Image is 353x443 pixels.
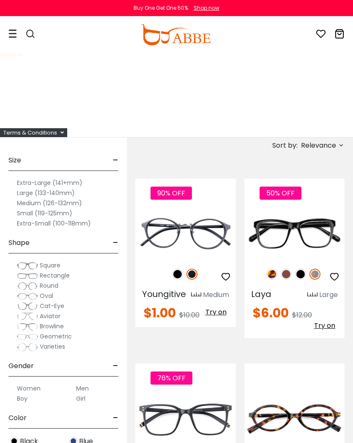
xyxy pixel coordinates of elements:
img: Square.png [17,261,38,270]
label: Medium (126-132mm) [17,198,82,208]
img: Black [172,269,183,280]
span: Rectangle [40,271,70,280]
label: Large (133-140mm) [17,188,75,198]
span: 90% OFF [151,187,192,200]
img: Aviator.png [17,312,38,321]
span: - [113,356,118,376]
a: Shop now [189,4,219,11]
img: Gun [309,269,320,280]
label: Men [76,383,89,393]
img: Black [295,269,306,280]
img: Browline.png [17,322,38,331]
span: Round [40,281,58,290]
span: Sort by: [272,140,298,150]
span: $1.00 [144,304,176,322]
span: $10.00 [179,310,200,320]
span: - [113,408,118,428]
img: Matte Black [186,269,197,280]
span: Cat-Eye [40,302,64,310]
span: $6.00 [253,304,289,322]
label: Boy [17,393,27,404]
img: Matte-black Youngitive - Plastic ,Adjust Nose Pads [135,209,236,259]
div: Medium [203,290,229,300]
span: Varieties [40,342,65,351]
span: Try on [205,307,227,317]
span: 76% OFF [151,371,192,385]
span: - [113,233,118,253]
span: Try on [314,321,335,330]
span: Youngitive [142,288,186,300]
div: Large [319,290,338,300]
img: size ruler [307,292,317,298]
span: 50% OFF [260,187,301,200]
button: Try on [203,307,229,318]
span: $12.00 [292,310,312,320]
span: Geometric [40,332,72,341]
span: Shape [8,233,30,253]
img: Leopard [266,269,277,280]
img: Varieties.png [17,343,38,352]
label: Small (119-125mm) [17,208,72,218]
img: Brown [281,269,292,280]
label: Girl [76,393,85,404]
span: Size [8,150,21,171]
img: abbeglasses.com [141,24,210,45]
img: Round.png [17,282,38,290]
span: - [113,150,118,171]
label: Women [17,383,41,393]
label: Extra-Large (141+mm) [17,178,82,188]
img: Oval.png [17,292,38,300]
span: Color [8,408,27,428]
span: Relevance [301,138,336,153]
span: Laya [251,288,271,300]
img: Cat-Eye.png [17,302,38,311]
img: Rectangle.png [17,272,38,280]
div: Shop now [194,4,219,12]
img: Gun Laya - Plastic ,Universal Bridge Fit [244,209,345,259]
div: Buy One Get One 50% [134,4,188,12]
img: size ruler [191,292,201,298]
span: Browline [40,322,64,330]
span: Square [40,261,60,270]
button: Try on [312,320,338,331]
label: Extra-Small (100-118mm) [17,218,91,228]
span: Aviator [40,312,60,320]
span: Gender [8,356,34,376]
span: Oval [40,292,53,300]
img: Geometric.png [17,333,38,341]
